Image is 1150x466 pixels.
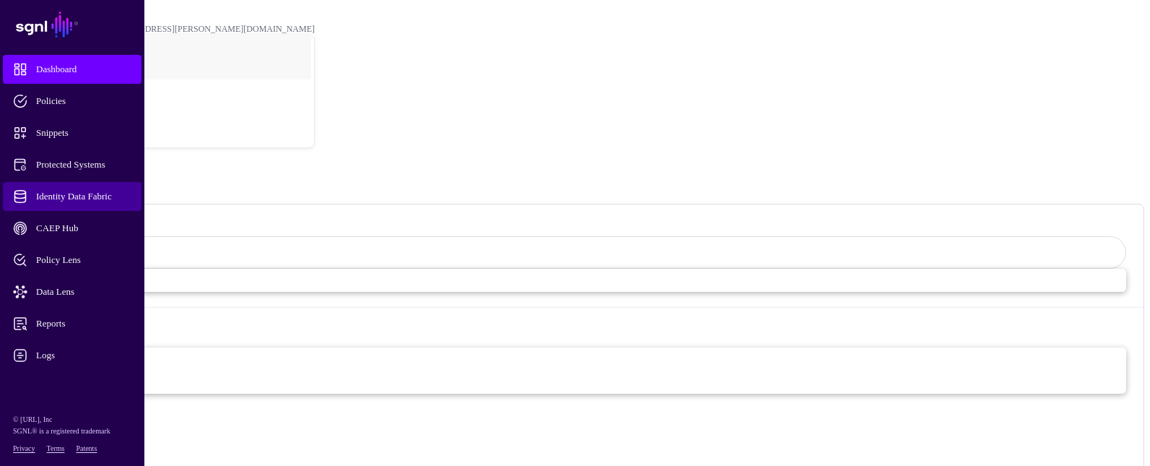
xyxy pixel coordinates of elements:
span: Snippets [13,126,154,140]
a: CAEP Hub [3,214,141,243]
a: SGNL [9,9,136,40]
a: Data Lens [3,277,141,306]
a: Privacy [13,444,35,452]
span: Logs [13,348,154,363]
div: Log out [30,126,314,137]
p: © [URL], Inc [13,414,131,426]
h2: Dashboard [6,170,1144,189]
p: SGNL® is a registered trademark [13,426,131,437]
h3: Policies & Rules [24,220,1126,236]
a: Admin [3,373,141,402]
span: CAEP Hub [13,221,154,236]
div: [PERSON_NAME][EMAIL_ADDRESS][PERSON_NAME][DOMAIN_NAME] [29,24,315,35]
span: Reports [13,316,154,331]
span: Identity Data Fabric [13,189,154,204]
span: Data Lens [13,285,154,299]
a: Identity Data Fabric [3,182,141,211]
a: Dashboard [3,55,141,84]
span: Protected Systems [13,158,154,172]
a: Protected Systems [3,150,141,179]
a: Logs [3,341,141,370]
strong: Events [24,316,1126,335]
a: Terms [47,444,65,452]
a: Patents [76,444,97,452]
div: 0 [24,394,1126,428]
a: Policy Lens [3,246,141,275]
a: Policies [3,87,141,116]
a: Reports [3,309,141,338]
span: Policies [13,94,154,108]
span: Dashboard [13,62,154,77]
span: Policy Lens [13,253,154,267]
a: Snippets [3,118,141,147]
a: POC [30,75,314,121]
